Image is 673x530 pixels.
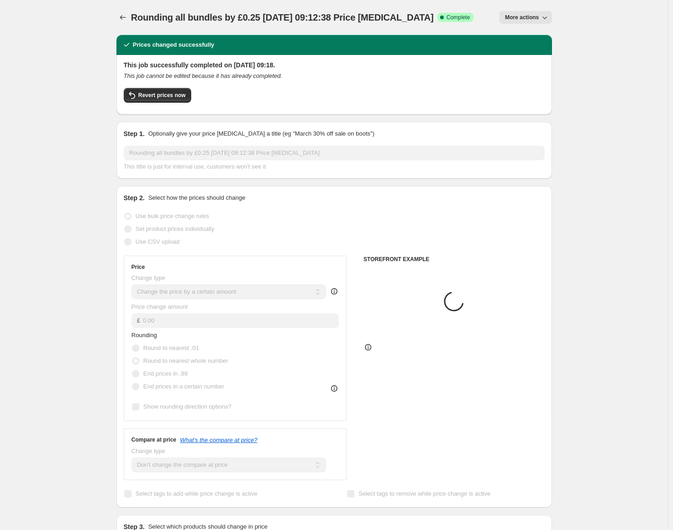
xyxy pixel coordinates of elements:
h3: Price [132,263,145,271]
div: help [330,287,339,296]
span: Change type [132,274,165,281]
span: Use CSV upload [136,238,180,245]
span: Round to nearest whole number [143,357,228,364]
span: Complete [447,14,470,21]
span: Round to nearest .01 [143,344,199,351]
span: More actions [505,14,539,21]
p: Optionally give your price [MEDICAL_DATA] a title (eg "March 30% off sale on boots") [148,129,374,138]
span: Show rounding direction options? [143,403,232,410]
span: End prices in a certain number [143,383,224,390]
button: What's the compare at price? [180,437,258,443]
span: This title is just for internal use, customers won't see it [124,163,266,170]
h2: Prices changed successfully [133,40,215,49]
span: Select tags to remove while price change is active [359,490,491,497]
span: Select tags to add while price change is active [136,490,258,497]
h2: Step 2. [124,193,145,202]
button: Price change jobs [116,11,129,24]
span: End prices in .99 [143,370,188,377]
h3: Compare at price [132,436,177,443]
h2: Step 1. [124,129,145,138]
span: £ [137,317,140,324]
input: 30% off holiday sale [124,146,545,160]
p: Select how the prices should change [148,193,245,202]
span: Price change amount [132,303,188,310]
i: This job cannot be edited because it has already completed. [124,72,282,79]
button: More actions [499,11,552,24]
span: Rounding [132,332,157,339]
input: -10.00 [143,313,339,328]
span: Set product prices individually [136,225,215,232]
h2: This job successfully completed on [DATE] 09:18. [124,60,545,70]
button: Revert prices now [124,88,191,103]
span: Rounding all bundles by £0.25 [DATE] 09:12:38 Price [MEDICAL_DATA] [131,12,434,22]
span: Change type [132,448,165,454]
span: Revert prices now [138,92,186,99]
span: Use bulk price change rules [136,213,209,219]
h6: STOREFRONT EXAMPLE [364,256,545,263]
